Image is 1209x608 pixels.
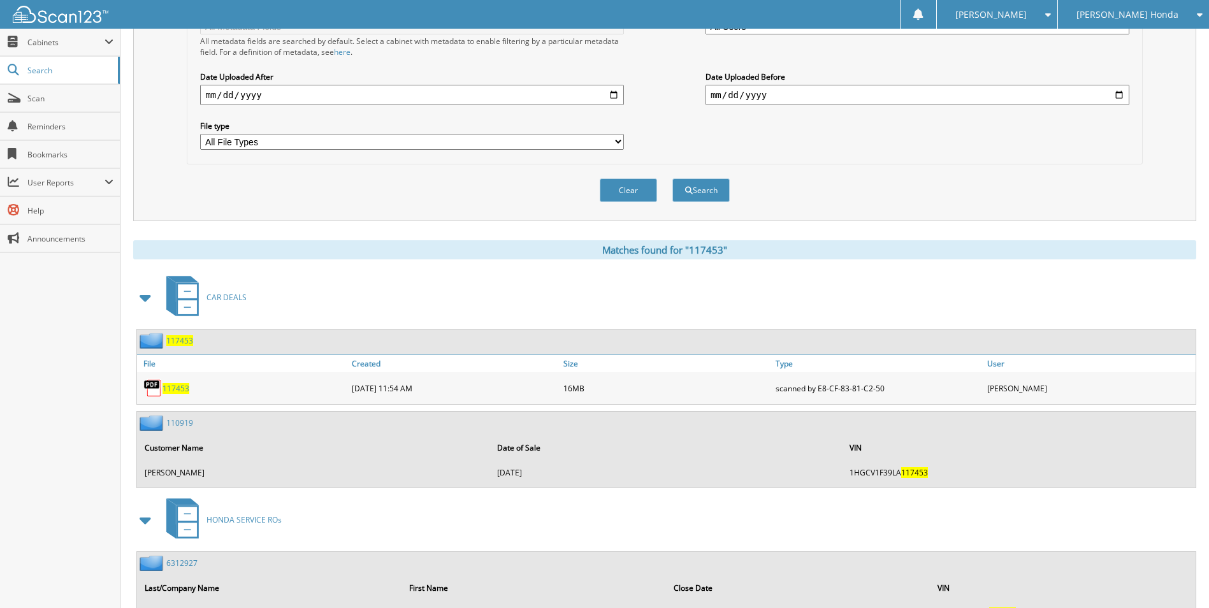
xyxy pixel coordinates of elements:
span: Cabinets [27,37,105,48]
div: Matches found for "117453" [133,240,1196,259]
label: Date Uploaded Before [706,71,1129,82]
label: Date Uploaded After [200,71,624,82]
a: 117453 [166,335,193,346]
img: PDF.png [143,379,163,398]
input: end [706,85,1129,105]
th: Date of Sale [491,435,842,461]
a: HONDA SERVICE ROs [159,495,282,545]
a: User [984,355,1196,372]
img: folder2.png [140,555,166,571]
div: [PERSON_NAME] [984,375,1196,401]
span: CAR DEALS [206,292,247,303]
a: CAR DEALS [159,272,247,322]
span: [PERSON_NAME] Honda [1076,11,1178,18]
span: 117453 [901,467,928,478]
a: Created [349,355,560,372]
th: First Name [403,575,666,601]
a: Type [772,355,984,372]
span: Scan [27,93,113,104]
span: [PERSON_NAME] [955,11,1027,18]
div: [DATE] 11:54 AM [349,375,560,401]
a: here [334,47,351,57]
th: Last/Company Name [138,575,402,601]
th: Customer Name [138,435,489,461]
button: Search [672,178,730,202]
th: Close Date [667,575,930,601]
td: [PERSON_NAME] [138,462,489,483]
label: File type [200,120,624,131]
span: Reminders [27,121,113,132]
th: VIN [931,575,1194,601]
div: 16MB [560,375,772,401]
td: 1HGCV1F39LA [843,462,1194,483]
span: Help [27,205,113,216]
button: Clear [600,178,657,202]
td: [DATE] [491,462,842,483]
img: scan123-logo-white.svg [13,6,108,23]
span: HONDA SERVICE ROs [206,514,282,525]
div: All metadata fields are searched by default. Select a cabinet with metadata to enable filtering b... [200,36,624,57]
input: start [200,85,624,105]
a: 117453 [163,383,189,394]
a: Size [560,355,772,372]
span: Bookmarks [27,149,113,160]
a: File [137,355,349,372]
a: 110919 [166,417,193,428]
th: VIN [843,435,1194,461]
img: folder2.png [140,333,166,349]
a: 6312927 [166,558,198,568]
img: folder2.png [140,415,166,431]
div: scanned by E8-CF-83-81-C2-50 [772,375,984,401]
iframe: Chat Widget [1145,547,1209,608]
span: Announcements [27,233,113,244]
span: User Reports [27,177,105,188]
span: Search [27,65,112,76]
